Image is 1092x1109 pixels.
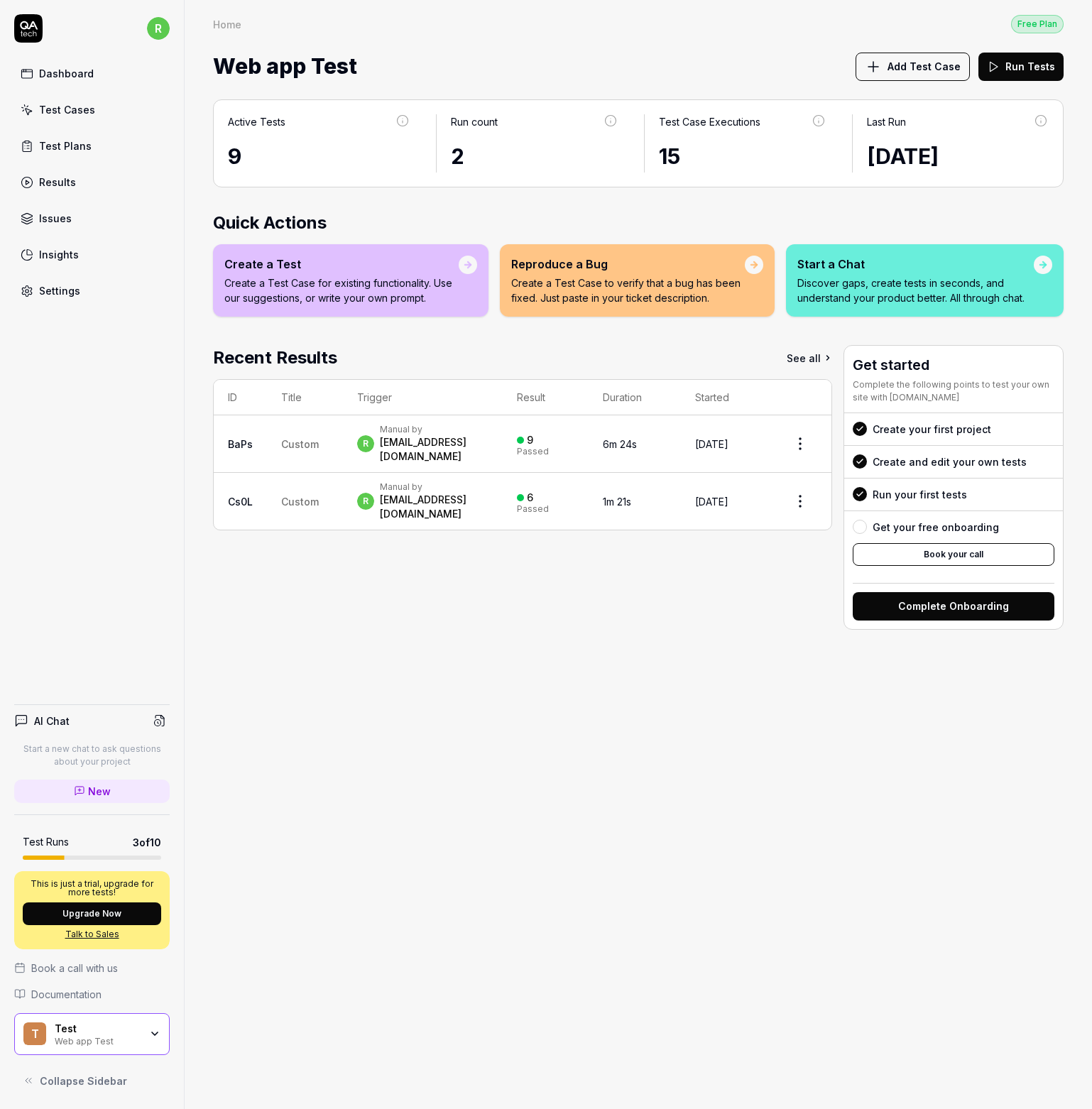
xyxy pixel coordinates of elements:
[867,114,906,129] div: Last Run
[267,380,343,415] th: Title
[23,880,161,897] p: This is just a trial, upgrade for more tests!
[39,283,80,298] div: Settings
[681,380,769,415] th: Started
[133,835,161,850] span: 3 of 10
[873,487,967,502] div: Run your first tests
[797,275,1034,305] p: Discover gaps, create tests in seconds, and understand your product better. All through chat.
[14,277,170,305] a: Settings
[527,491,533,504] div: 6
[213,210,1064,236] h2: Quick Actions
[147,17,170,40] span: r
[14,96,170,124] a: Test Cases
[787,345,832,371] a: See all
[23,836,69,848] h5: Test Runs
[357,435,374,452] span: r
[380,435,488,464] div: [EMAIL_ADDRESS][DOMAIN_NAME]
[14,961,170,976] a: Book a call with us
[55,1034,140,1046] div: Web app Test
[281,496,319,508] span: Custom
[34,714,70,728] h4: AI Chat
[14,60,170,87] a: Dashboard
[603,438,637,450] time: 6m 24s
[873,520,999,535] div: Get your free onboarding
[797,256,1034,273] div: Start a Chat
[281,438,319,450] span: Custom
[14,204,170,232] a: Issues
[23,902,161,925] button: Upgrade Now
[380,481,488,493] div: Manual by
[40,1074,127,1088] span: Collapse Sidebar
[695,496,728,508] time: [DATE]
[856,53,970,81] button: Add Test Case
[659,141,826,173] div: 15
[31,961,118,976] span: Book a call with us
[978,53,1064,81] button: Run Tests
[14,132,170,160] a: Test Plans
[14,780,170,803] a: New
[39,66,94,81] div: Dashboard
[39,138,92,153] div: Test Plans
[214,380,267,415] th: ID
[867,143,939,169] time: [DATE]
[659,114,760,129] div: Test Case Executions
[503,380,589,415] th: Result
[14,168,170,196] a: Results
[228,141,410,173] div: 9
[39,102,95,117] div: Test Cases
[603,496,631,508] time: 1m 21s
[228,114,285,129] div: Active Tests
[39,211,72,226] div: Issues
[31,987,102,1002] span: Documentation
[23,1022,46,1045] span: T
[88,784,111,799] span: New
[853,592,1054,621] button: Complete Onboarding
[224,275,459,305] p: Create a Test Case for existing functionality. Use our suggestions, or write your own prompt.
[1011,14,1064,33] button: Free Plan
[380,493,488,521] div: [EMAIL_ADDRESS][DOMAIN_NAME]
[228,438,253,450] a: BaPs
[511,256,744,273] div: Reproduce a Bug
[23,928,161,941] a: Talk to Sales
[228,496,253,508] a: Cs0L
[147,14,170,43] button: r
[873,454,1027,469] div: Create and edit your own tests
[853,378,1054,404] div: Complete the following points to test your own site with [DOMAIN_NAME]
[213,17,241,31] div: Home
[853,543,1054,566] button: Book your call
[517,505,549,513] div: Passed
[14,987,170,1002] a: Documentation
[451,114,498,129] div: Run count
[213,48,357,85] span: Web app Test
[873,422,991,437] div: Create your first project
[14,1013,170,1056] button: TTestWeb app Test
[39,247,79,262] div: Insights
[511,275,744,305] p: Create a Test Case to verify that a bug has been fixed. Just paste in your ticket description.
[39,175,76,190] div: Results
[14,1066,170,1095] button: Collapse Sidebar
[357,493,374,510] span: r
[853,354,1054,376] h3: Get started
[343,380,503,415] th: Trigger
[451,141,618,173] div: 2
[888,59,961,74] span: Add Test Case
[55,1022,140,1035] div: Test
[14,241,170,268] a: Insights
[213,345,337,371] h2: Recent Results
[224,256,459,273] div: Create a Test
[589,380,682,415] th: Duration
[517,447,549,456] div: Passed
[14,743,170,768] p: Start a new chat to ask questions about your project
[527,434,533,447] div: 9
[695,438,728,450] time: [DATE]
[380,424,488,435] div: Manual by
